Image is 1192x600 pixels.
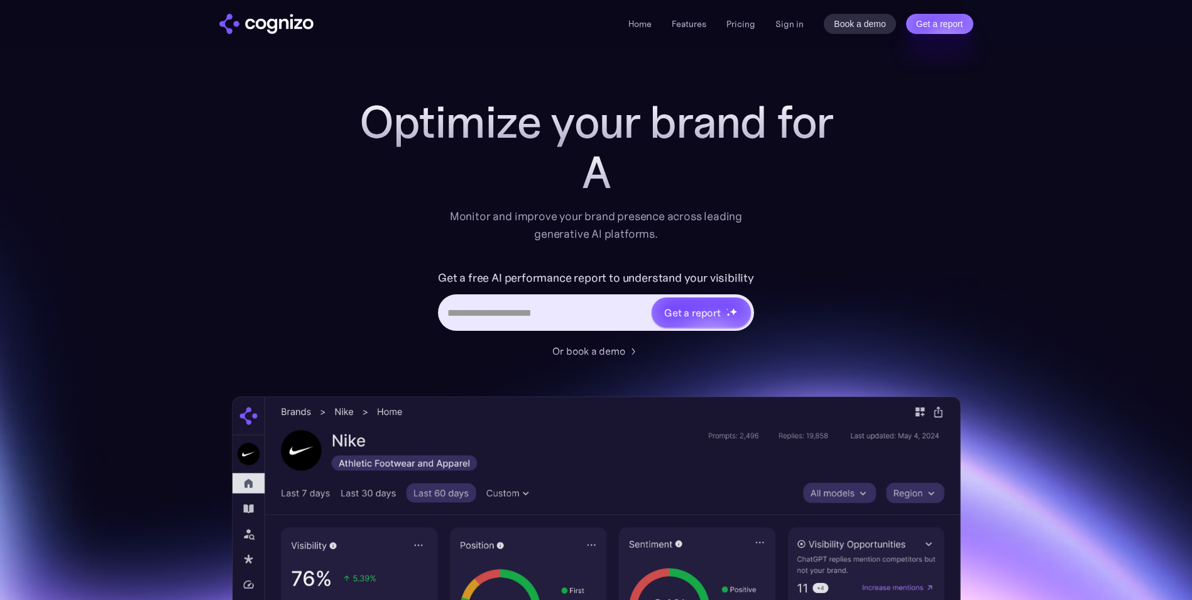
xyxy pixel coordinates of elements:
a: home [219,14,314,34]
img: cognizo logo [219,14,314,34]
label: Get a free AI performance report to understand your visibility [438,268,754,288]
h1: Optimize your brand for [345,97,848,147]
img: star [726,308,728,310]
div: Or book a demo [552,343,625,358]
a: Or book a demo [552,343,640,358]
a: Get a report [906,14,973,34]
a: Features [672,18,706,30]
a: Book a demo [824,14,896,34]
img: star [730,308,738,316]
a: Get a reportstarstarstar [650,296,752,329]
a: Home [628,18,652,30]
div: A [345,147,848,197]
div: Get a report [664,305,721,320]
a: Pricing [726,18,755,30]
div: Monitor and improve your brand presence across leading generative AI platforms. [442,208,751,243]
img: star [726,313,731,317]
a: Sign in [775,16,804,31]
form: Hero URL Input Form [438,268,754,337]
